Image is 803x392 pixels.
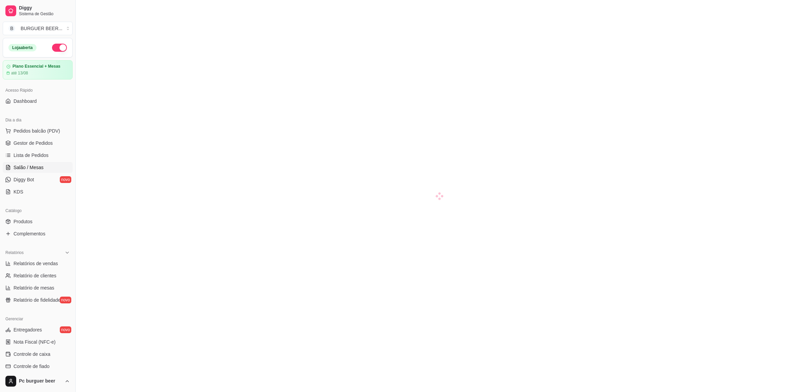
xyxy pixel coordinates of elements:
a: Nota Fiscal (NFC-e) [3,337,73,347]
span: B [8,25,15,32]
a: Relatório de fidelidadenovo [3,295,73,305]
article: Plano Essencial + Mesas [12,64,60,69]
span: Pc burguer beer [19,378,62,384]
button: Select a team [3,22,73,35]
div: BURGUER BEER ... [21,25,62,32]
div: Loja aberta [8,44,36,51]
span: Controle de fiado [14,363,50,370]
div: Acesso Rápido [3,85,73,96]
a: Relatório de clientes [3,270,73,281]
a: Relatórios de vendas [3,258,73,269]
span: Diggy Bot [14,176,34,183]
a: Gestor de Pedidos [3,138,73,148]
a: Complementos [3,228,73,239]
a: DiggySistema de Gestão [3,3,73,19]
article: até 13/08 [11,70,28,76]
div: Catálogo [3,205,73,216]
a: Plano Essencial + Mesasaté 13/08 [3,60,73,79]
a: Controle de caixa [3,349,73,360]
a: Entregadoresnovo [3,324,73,335]
a: Diggy Botnovo [3,174,73,185]
span: Controle de caixa [14,351,50,358]
button: Pc burguer beer [3,373,73,389]
span: Relatório de mesas [14,284,54,291]
span: KDS [14,188,23,195]
button: Alterar Status [52,44,67,52]
a: Controle de fiado [3,361,73,372]
span: Relatório de clientes [14,272,56,279]
a: Salão / Mesas [3,162,73,173]
button: Pedidos balcão (PDV) [3,125,73,136]
span: Dashboard [14,98,37,105]
span: Salão / Mesas [14,164,44,171]
a: Lista de Pedidos [3,150,73,161]
span: Sistema de Gestão [19,11,70,17]
span: Relatórios de vendas [14,260,58,267]
span: Gestor de Pedidos [14,140,53,146]
span: Produtos [14,218,32,225]
span: Relatórios [5,250,24,255]
span: Relatório de fidelidade [14,297,60,303]
a: KDS [3,186,73,197]
div: Dia a dia [3,115,73,125]
span: Diggy [19,5,70,11]
span: Nota Fiscal (NFC-e) [14,339,55,345]
a: Dashboard [3,96,73,107]
span: Entregadores [14,326,42,333]
span: Lista de Pedidos [14,152,49,159]
div: Gerenciar [3,314,73,324]
span: Pedidos balcão (PDV) [14,128,60,134]
a: Relatório de mesas [3,282,73,293]
span: Complementos [14,230,45,237]
a: Produtos [3,216,73,227]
